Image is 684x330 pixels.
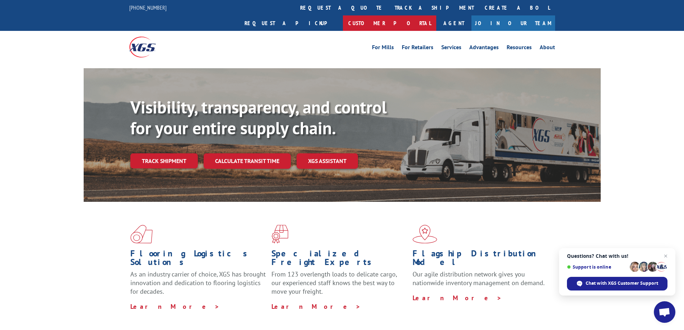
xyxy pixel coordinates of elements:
[130,153,198,168] a: Track shipment
[471,15,555,31] a: Join Our Team
[441,45,461,52] a: Services
[343,15,436,31] a: Customer Portal
[130,249,266,270] h1: Flooring Logistics Solutions
[661,252,670,260] span: Close chat
[204,153,291,169] a: Calculate transit time
[271,302,361,311] a: Learn More >
[130,96,387,139] b: Visibility, transparency, and control for your entire supply chain.
[297,153,358,169] a: XGS ASSISTANT
[567,264,627,270] span: Support is online
[271,270,407,302] p: From 123 overlength loads to delicate cargo, our experienced staff knows the best way to move you...
[271,249,407,270] h1: Specialized Freight Experts
[507,45,532,52] a: Resources
[130,225,153,243] img: xgs-icon-total-supply-chain-intelligence-red
[413,225,437,243] img: xgs-icon-flagship-distribution-model-red
[372,45,394,52] a: For Mills
[413,249,548,270] h1: Flagship Distribution Model
[567,277,667,291] div: Chat with XGS Customer Support
[436,15,471,31] a: Agent
[469,45,499,52] a: Advantages
[130,302,220,311] a: Learn More >
[654,301,675,323] div: Open chat
[413,294,502,302] a: Learn More >
[271,225,288,243] img: xgs-icon-focused-on-flooring-red
[567,253,667,259] span: Questions? Chat with us!
[540,45,555,52] a: About
[586,280,658,287] span: Chat with XGS Customer Support
[413,270,545,287] span: Our agile distribution network gives you nationwide inventory management on demand.
[129,4,167,11] a: [PHONE_NUMBER]
[239,15,343,31] a: Request a pickup
[130,270,266,296] span: As an industry carrier of choice, XGS has brought innovation and dedication to flooring logistics...
[402,45,433,52] a: For Retailers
